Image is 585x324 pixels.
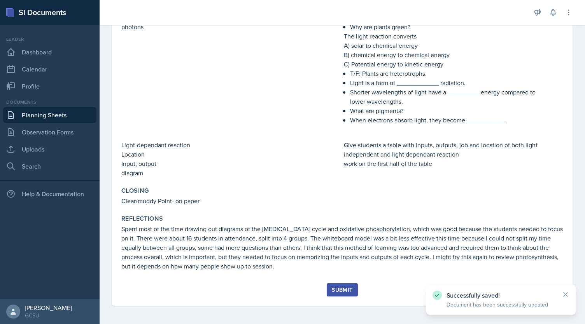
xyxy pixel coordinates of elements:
[25,312,72,319] div: GCSU
[3,99,96,106] div: Documents
[344,159,563,168] p: work on the first half of the table
[350,69,563,78] p: T/F: Plants are heterotrophs.​
[121,168,341,178] p: diagram
[25,304,72,312] div: [PERSON_NAME]
[121,196,563,206] p: Clear/muddy Point- on paper
[121,159,341,168] p: Input, output
[3,159,96,174] a: Search
[121,22,341,31] p: photons
[121,215,163,223] label: Reflections
[121,224,563,271] p: Spent most of the time drawing out diagrams of the [MEDICAL_DATA] cycle and oxidative phosphoryla...
[3,186,96,202] div: Help & Documentation
[121,187,149,195] label: Closing
[447,301,555,308] p: Document has been successfully updated
[3,141,96,157] a: Uploads
[3,78,96,94] a: Profile
[344,50,563,59] p: B) chemical energy to chemical energy​
[344,31,563,41] p: The light reaction converts​
[344,140,563,159] p: Give students a table with inputs, outputs, job and location of both light independent and light ...
[350,87,563,106] p: Shorter wavelengths of light have a _________ energy compared to lower wavelengths.​
[350,78,563,87] p: Light is a form of ____________ radiation.​
[447,291,555,299] p: Successfully saved!
[350,115,563,125] p: When electrons absorb light, they become ___________.
[332,287,352,293] div: Submit
[121,150,341,159] p: Location
[3,44,96,60] a: Dashboard
[3,107,96,123] a: Planning Sheets
[3,61,96,77] a: Calendar
[327,283,357,296] button: Submit
[344,41,563,50] p: A) solar to chemical energy​
[3,124,96,140] a: Observation Forms
[344,59,563,69] p: C) Potential energy to kinetic energy​
[350,106,563,115] p: What are pigments?​
[121,140,341,150] p: Light-dependant reaction
[350,22,563,31] p: Why are plants green?​
[3,36,96,43] div: Leader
